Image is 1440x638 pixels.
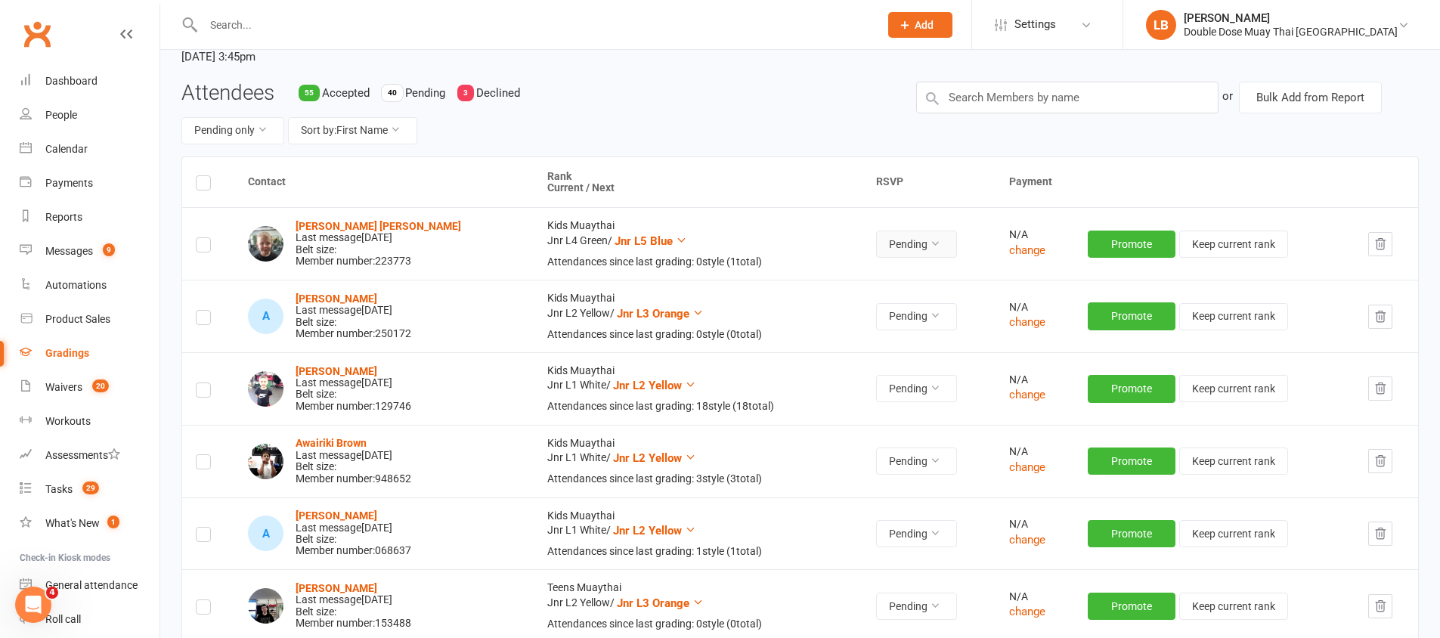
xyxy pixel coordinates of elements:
[45,211,82,223] div: Reports
[20,472,159,506] a: Tasks 29
[534,157,862,208] th: Rank Current / Next
[615,234,673,248] span: Jnr L5 Blue
[20,268,159,302] a: Automations
[45,483,73,495] div: Tasks
[45,177,93,189] div: Payments
[248,226,283,262] img: Abel Daniel Williams
[296,305,411,316] div: Last message [DATE]
[45,381,82,393] div: Waivers
[45,579,138,591] div: General attendance
[322,86,370,100] span: Accepted
[296,221,461,268] div: Belt size: Member number: 223773
[20,302,159,336] a: Product Sales
[1088,593,1175,620] button: Promote
[1009,602,1045,621] button: change
[107,516,119,528] span: 1
[1009,241,1045,259] button: change
[20,98,159,132] a: People
[296,293,377,305] a: [PERSON_NAME]
[1146,10,1176,40] div: LB
[20,200,159,234] a: Reports
[1222,82,1233,110] div: or
[20,336,159,370] a: Gradings
[1239,82,1382,113] button: Bulk Add from Report
[45,313,110,325] div: Product Sales
[15,587,51,623] iframe: Intercom live chat
[1179,593,1288,620] button: Keep current rank
[20,132,159,166] a: Calendar
[613,524,682,537] span: Jnr L2 Yellow
[1009,374,1061,386] div: N/A
[1088,448,1175,475] button: Promote
[547,401,848,412] div: Attendances since last grading: 18 style ( 18 total)
[199,14,869,36] input: Search...
[296,366,411,413] div: Belt size: Member number: 129746
[45,347,89,359] div: Gradings
[876,593,957,620] button: Pending
[248,588,283,624] img: Billy O’keeffe
[547,618,848,630] div: Attendances since last grading: 0 style ( 0 total)
[1184,25,1398,39] div: Double Dose Muay Thai [GEOGRAPHIC_DATA]
[296,510,411,557] div: Belt size: Member number: 068637
[20,438,159,472] a: Assessments
[20,370,159,404] a: Waivers 20
[296,438,411,485] div: Belt size: Member number: 948652
[888,12,952,38] button: Add
[617,596,689,610] span: Jnr L3 Orange
[1088,302,1175,330] button: Promote
[1179,303,1288,330] button: Keep current rank
[1009,591,1061,602] div: N/A
[234,157,534,208] th: Contact
[296,594,411,605] div: Last message [DATE]
[20,166,159,200] a: Payments
[296,437,367,449] strong: Awairiki Brown
[534,352,862,425] td: Kids Muaythai Jnr L1 White /
[20,64,159,98] a: Dashboard
[547,546,848,557] div: Attendances since last grading: 1 style ( 1 total)
[615,232,687,250] button: Jnr L5 Blue
[296,377,411,389] div: Last message [DATE]
[45,449,120,461] div: Assessments
[296,232,461,243] div: Last message [DATE]
[382,85,403,101] div: 40
[1179,231,1288,258] button: Keep current rank
[103,243,115,256] span: 9
[45,245,93,257] div: Messages
[534,497,862,570] td: Kids Muaythai Jnr L1 White /
[46,587,58,599] span: 4
[876,520,957,547] button: Pending
[1009,531,1045,549] button: change
[1184,11,1398,25] div: [PERSON_NAME]
[296,583,411,630] div: Belt size: Member number: 153488
[915,19,934,31] span: Add
[547,256,848,268] div: Attendances since last grading: 0 style ( 1 total)
[299,85,320,101] div: 55
[296,509,377,522] a: [PERSON_NAME]
[248,299,283,334] div: Archie Johnston
[20,568,159,602] a: General attendance kiosk mode
[613,451,682,465] span: Jnr L2 Yellow
[916,82,1219,113] input: Search Members by name
[1009,313,1045,331] button: change
[45,75,98,87] div: Dashboard
[296,220,461,232] strong: [PERSON_NAME] [PERSON_NAME]
[1009,386,1045,404] button: change
[876,448,957,475] button: Pending
[288,117,417,144] button: Sort by:First Name
[876,231,957,258] button: Pending
[45,613,81,625] div: Roll call
[1088,231,1175,258] button: Promote
[617,305,704,323] button: Jnr L3 Orange
[45,517,100,529] div: What's New
[45,143,88,155] div: Calendar
[476,86,520,100] span: Declined
[296,365,377,377] a: [PERSON_NAME]
[405,86,445,100] span: Pending
[613,379,682,392] span: Jnr L2 Yellow
[45,109,77,121] div: People
[534,207,862,280] td: Kids Muaythai Jnr L4 Green /
[181,44,684,70] time: [DATE] 3:45pm
[613,376,696,395] button: Jnr L2 Yellow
